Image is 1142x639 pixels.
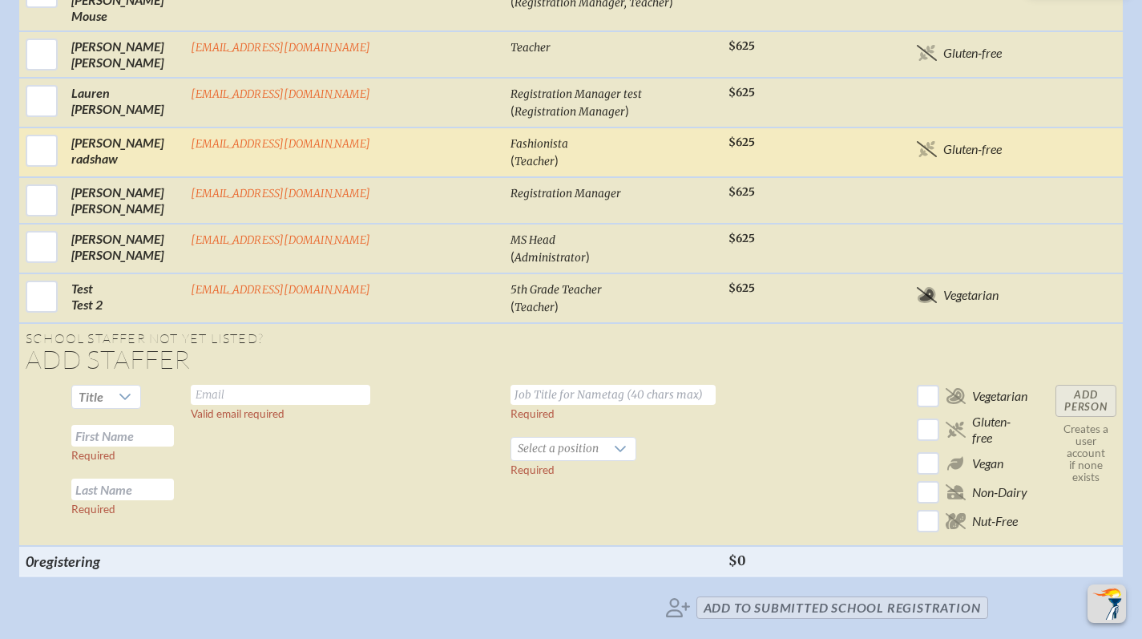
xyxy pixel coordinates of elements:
span: ) [555,298,559,313]
td: Test Test 2 [65,273,184,323]
span: Vegetarian [972,388,1027,404]
label: Required [71,503,115,516]
td: [PERSON_NAME] [PERSON_NAME] [65,177,184,224]
a: [EMAIL_ADDRESS][DOMAIN_NAME] [191,87,370,101]
th: 0 [19,546,184,576]
span: ( [510,103,515,118]
span: Gluten-free [943,45,1002,61]
td: [PERSON_NAME] [PERSON_NAME] [65,224,184,273]
span: Nut-Free [972,513,1018,529]
span: Vegan [972,455,1003,471]
span: Gluten-free [972,414,1030,446]
span: MS Head [510,233,555,247]
span: Teacher [515,155,555,168]
span: Registration Manager [510,187,621,200]
span: Vegetarian [943,287,999,303]
label: Required [510,463,555,476]
span: Title [72,386,110,408]
td: Lauren [PERSON_NAME] [65,78,184,127]
span: $625 [728,86,755,99]
span: ( [510,249,515,264]
span: Non-Dairy [972,484,1027,500]
span: Registration Manager test [510,87,642,101]
input: Last Name [71,479,174,500]
span: ) [555,152,559,168]
span: Registration Manager [515,105,625,119]
span: Fashionista [510,137,568,151]
td: [PERSON_NAME] [PERSON_NAME] [65,31,184,78]
span: ) [586,249,590,264]
label: Required [510,407,555,420]
span: Title [79,389,103,404]
input: First Name [71,425,174,447]
span: registering [34,552,100,570]
th: $0 [722,546,782,576]
span: Administrator [515,251,586,265]
span: Teacher [515,301,555,314]
button: Scroll Top [1088,584,1126,623]
span: ) [625,103,629,118]
a: [EMAIL_ADDRESS][DOMAIN_NAME] [191,187,370,200]
span: $625 [728,232,755,245]
span: $625 [728,135,755,149]
input: Job Title for Nametag (40 chars max) [510,385,716,405]
input: Email [191,385,370,405]
a: [EMAIL_ADDRESS][DOMAIN_NAME] [191,233,370,247]
span: $625 [728,281,755,295]
span: ( [510,152,515,168]
span: ( [510,298,515,313]
td: [PERSON_NAME] radshaw [65,127,184,177]
span: Gluten-free [943,141,1002,157]
p: Creates a user account if none exists [1055,423,1116,483]
span: $625 [728,39,755,53]
span: Teacher [510,41,551,55]
label: Required [71,449,115,462]
span: Select a position [511,438,605,460]
label: Valid email required [191,407,284,420]
a: [EMAIL_ADDRESS][DOMAIN_NAME] [191,283,370,297]
span: $625 [728,185,755,199]
img: To the top [1091,588,1123,620]
span: 5th Grade Teacher [510,283,602,297]
a: [EMAIL_ADDRESS][DOMAIN_NAME] [191,137,370,151]
a: [EMAIL_ADDRESS][DOMAIN_NAME] [191,41,370,55]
